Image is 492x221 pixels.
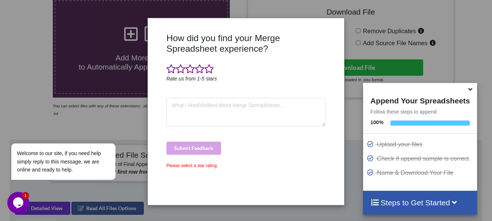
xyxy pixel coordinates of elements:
[7,192,31,214] iframe: chat widget
[166,162,326,169] div: Please select a star rating
[363,108,477,115] p: Follow these steps to append
[370,119,383,125] b: 100 %
[367,140,475,149] p: Upload your files
[367,168,475,177] p: Name & Download Your File
[367,154,475,163] p: Check if append sample is correct
[370,198,470,207] h4: Steps to Get Started
[363,94,477,105] h4: Append Your Spreadsheets
[166,33,326,54] h3: How did you find your Merge Spreadsheet experience?
[166,76,217,82] i: Rate us from 1-5 stars
[7,102,138,188] iframe: chat widget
